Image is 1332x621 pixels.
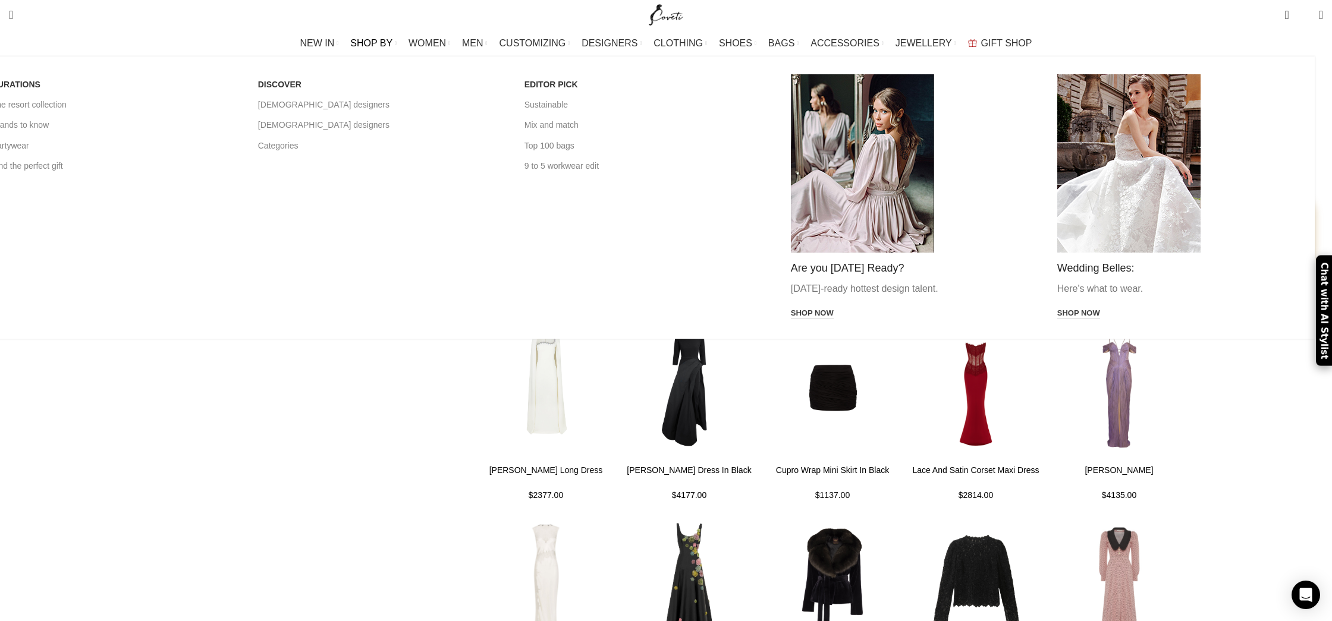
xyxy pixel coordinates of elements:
span: JEWELLERY [896,37,952,49]
a: Sustainable [524,94,773,115]
img: Safiyaa-Nila-Long-Dress-In-Black-Coveti-5-scaled24217_nobg.png [619,319,759,462]
span: BAGS [768,37,794,49]
a: [PERSON_NAME] Dress In Black $4177.00 [619,465,759,502]
a: 9 to 5 workwear edit [524,156,773,176]
a: [PERSON_NAME] Long Dress $2377.00 [476,465,616,502]
a: SHOP BY [350,31,397,55]
span: CLOTHING [654,37,703,49]
span: EDITOR PICK [524,79,578,90]
a: BAGS [768,31,799,55]
a: [DEMOGRAPHIC_DATA] designers [258,94,507,115]
div: Open Intercom Messenger [1292,581,1320,609]
a: NEW IN [300,31,339,55]
h4: Lace And Satin Corset Maxi Dress [906,465,1046,477]
span: SHOES [719,37,752,49]
a: MEN [462,31,487,55]
span: NEW IN [300,37,335,49]
h4: Wedding Belles: [1057,261,1306,275]
span: MEN [462,37,483,49]
span: 0 [1286,6,1295,15]
span: DESIGNERS [582,37,637,49]
span: SHOP BY [350,37,392,49]
img: Safiyaa-Mattia-Ivory-Long-Dress-512696_nobg.png [476,319,616,462]
img: Maria-Lucia-Hohan-Camilla.jpg [1049,319,1189,462]
a: SHOES [719,31,756,55]
span: WOMEN [409,37,446,49]
img: GiftBag [968,39,977,47]
span: $2377.00 [529,490,563,500]
a: CUSTOMIZING [499,31,570,55]
a: DESIGNERS [582,31,642,55]
h4: Cupro Wrap Mini Skirt In Black [762,465,903,477]
h4: Are you [DATE] Ready? [791,261,1039,275]
a: CLOTHING [654,31,707,55]
a: ACCESSORIES [810,31,884,55]
a: 0 [1278,3,1295,27]
a: GIFT SHOP [968,31,1032,55]
h4: [PERSON_NAME] Dress In Black [619,465,759,477]
span: $1137.00 [815,490,850,500]
img: modest dress modest dresses modest clothing luxury dresses Shop by mega menu Coveti [791,74,934,253]
a: [DEMOGRAPHIC_DATA] designers [258,115,507,135]
a: Site logo [646,9,686,19]
a: Lace And Satin Corset Maxi Dress $2814.00 [906,465,1046,502]
span: GIFT SHOP [981,37,1032,49]
span: DISCOVER [258,79,301,90]
a: [PERSON_NAME] $4135.00 [1049,465,1189,502]
div: Main navigation [3,31,1329,55]
img: Rasario-Lace-And-Satin-Corset-Maxi-Dress-2.png [906,319,1046,462]
a: Search [3,3,19,27]
span: CUSTOMIZING [499,37,566,49]
a: Categories [258,135,507,156]
a: Shop now [791,308,834,319]
p: [DATE]-ready hottest design talent. [791,281,1039,297]
a: Cupro Wrap Mini Skirt In Black $1137.00 [762,465,903,502]
a: JEWELLERY [896,31,956,55]
h4: [PERSON_NAME] [1049,465,1189,477]
a: Top 100 bags [524,135,773,156]
span: 0 [1300,12,1309,21]
span: $2814.00 [959,490,993,500]
span: $4177.00 [672,490,706,500]
div: My Wishlist [1298,3,1310,27]
span: ACCESSORIES [810,37,879,49]
a: WOMEN [409,31,450,55]
a: Shop now [1057,308,1100,319]
img: Magda-Butrym-Cupro-Wrap-Mini-Skirt-In-Black-scaled31400_nobg.png [762,319,903,462]
span: $4135.00 [1102,490,1136,500]
h4: [PERSON_NAME] Long Dress [476,465,616,477]
a: Mix and match [524,115,773,135]
img: luxury dresses Shop by mega menu Coveti [1057,74,1201,253]
p: Here's what to wear. [1057,281,1306,297]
